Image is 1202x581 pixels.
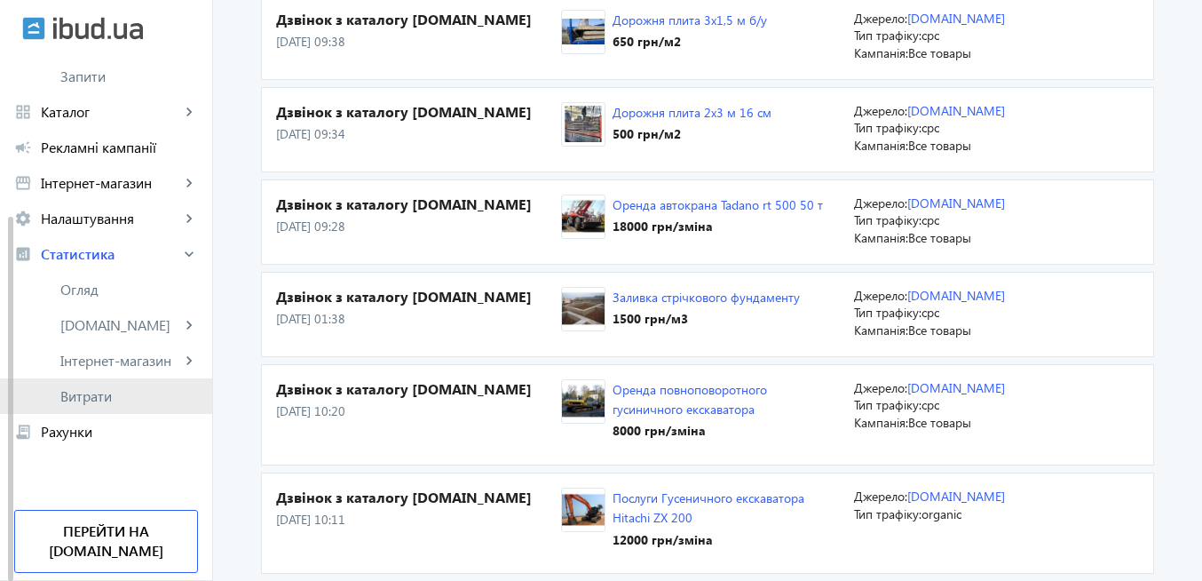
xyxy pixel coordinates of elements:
[854,287,907,304] span: Джерело:
[854,10,907,27] span: Джерело:
[60,316,180,334] span: [DOMAIN_NAME]
[854,505,921,522] span: Тип трафіку:
[60,387,198,405] span: Витрати
[854,211,921,228] span: Тип трафіку:
[854,304,921,321] span: Тип трафіку:
[276,125,561,143] p: [DATE] 09:34
[276,218,561,235] p: [DATE] 09:28
[180,174,198,192] mat-icon: keyboard_arrow_right
[921,211,939,228] span: cpc
[60,352,180,370] span: Інтернет-магазин
[613,104,771,121] a: Дорожня плита 2х3 м 16 см
[907,195,1005,211] a: [DOMAIN_NAME]
[921,304,939,321] span: cpc
[907,488,1005,505] a: [DOMAIN_NAME]
[854,27,921,44] span: Тип трафіку:
[613,531,840,549] div: 12000 грн /зміна
[921,119,939,136] span: cpc
[854,119,921,136] span: Тип трафіку:
[854,414,908,431] span: Кампанія:
[180,245,198,263] mat-icon: keyboard_arrow_right
[562,383,605,419] img: 5a3cfd8000a8e2573-k-i_bbt.jpg
[908,414,971,431] span: Все товары
[180,210,198,227] mat-icon: keyboard_arrow_right
[562,106,605,142] img: 5a3cc4065ab5f4451-plita_k-i.1jpg.jpg
[908,44,971,61] span: Все товары
[613,218,823,235] div: 18000 грн /зміна
[276,102,561,122] h4: Дзвінок з каталогу [DOMAIN_NAME]
[613,381,767,418] a: Оренда повноповоротного гусиничного екскаватора
[41,103,180,121] span: Каталог
[854,102,907,119] span: Джерело:
[907,102,1005,119] a: [DOMAIN_NAME]
[908,229,971,246] span: Все товары
[921,505,961,522] span: organic
[908,137,971,154] span: Все товары
[613,310,800,328] div: 1500 грн /м3
[613,489,804,526] a: Послуги Гусеничного екскаватора Hitachi ZX 200
[276,287,561,306] h4: Дзвінок з каталогу [DOMAIN_NAME]
[276,10,561,29] h4: Дзвінок з каталогу [DOMAIN_NAME]
[907,287,1005,304] a: [DOMAIN_NAME]
[276,511,561,529] p: [DATE] 10:11
[276,488,561,507] h4: Дзвінок з каталогу [DOMAIN_NAME]
[41,210,180,227] span: Налаштування
[562,13,605,50] img: 5a38f244250a66820-IMG_0440.JPG
[180,352,198,370] mat-icon: keyboard_arrow_right
[276,402,561,420] p: [DATE] 10:20
[854,322,908,338] span: Кампанія:
[276,33,561,51] p: [DATE] 09:38
[276,379,561,399] h4: Дзвінок з каталогу [DOMAIN_NAME]
[14,139,32,156] mat-icon: campaign
[60,68,198,85] span: Запити
[854,379,907,396] span: Джерело:
[41,423,198,441] span: Рахунки
[854,488,907,505] span: Джерело:
[14,210,32,227] mat-icon: settings
[22,17,45,40] img: ibud.svg
[908,322,971,338] span: Все товары
[613,125,771,143] div: 500 грн /м2
[276,310,561,328] p: [DATE] 01:38
[613,289,800,306] a: Заливка стрічкового фундаменту
[180,103,198,121] mat-icon: keyboard_arrow_right
[41,174,180,192] span: Інтернет-магазин
[907,10,1005,27] a: [DOMAIN_NAME]
[14,245,32,263] mat-icon: analytics
[14,174,32,192] mat-icon: storefront
[613,422,840,440] div: 8000 грн /зміна
[854,44,908,61] span: Кампанія:
[14,423,32,441] mat-icon: receipt_long
[921,396,939,413] span: cpc
[613,33,767,51] div: 650 грн /м2
[921,27,939,44] span: cpc
[613,196,823,213] a: Оренда автокрана Tadano rt 500 50 т
[53,17,143,40] img: ibud_text.svg
[562,290,605,327] img: 5c3dcc8cdfebe4960-k-i_bbt.jpg
[854,396,921,413] span: Тип трафіку:
[41,139,198,156] span: Рекламні кампанії
[562,198,605,235] img: 5d934dad0dbb11492-avtokran50tk-i.com.ua_(3).jpg
[14,103,32,121] mat-icon: grid_view
[907,379,1005,396] a: [DOMAIN_NAME]
[180,316,198,334] mat-icon: keyboard_arrow_right
[60,281,198,298] span: Огляд
[854,137,908,154] span: Кампанія:
[14,510,198,573] a: Перейти на [DOMAIN_NAME]
[276,195,561,214] h4: Дзвінок з каталогу [DOMAIN_NAME]
[41,245,180,263] span: Статистика
[854,229,908,246] span: Кампанія:
[562,492,605,529] img: 20774627be411d0c558041753527488-3d0ed8fdcf.jpg
[613,12,767,28] a: Дорожня плита 3х1,5 м б/у
[854,195,907,211] span: Джерело:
